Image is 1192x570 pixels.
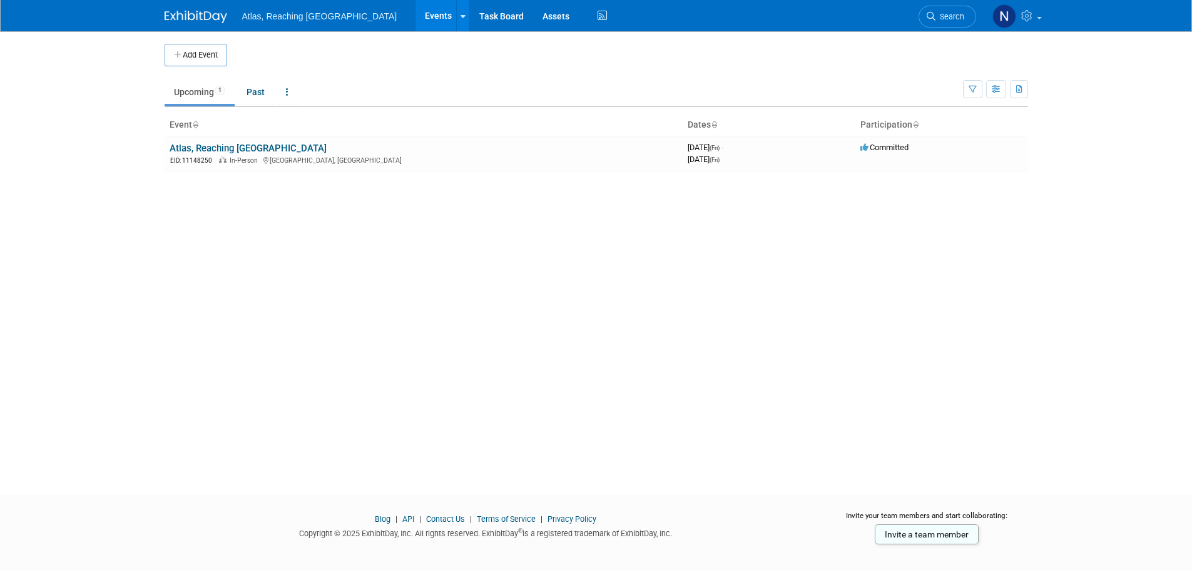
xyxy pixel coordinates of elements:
sup: ® [518,527,522,534]
a: Terms of Service [477,514,536,524]
button: Add Event [165,44,227,66]
a: API [402,514,414,524]
span: [DATE] [688,143,723,152]
span: Atlas, Reaching [GEOGRAPHIC_DATA] [242,11,397,21]
span: In-Person [230,156,262,165]
th: Dates [683,115,855,136]
a: Privacy Policy [548,514,596,524]
span: EID: 11148250 [170,157,217,164]
a: Invite a team member [875,524,979,544]
a: Upcoming1 [165,80,235,104]
span: | [416,514,424,524]
a: Blog [375,514,390,524]
a: Contact Us [426,514,465,524]
img: Nxtvisor Events [992,4,1016,28]
span: | [467,514,475,524]
div: Invite your team members and start collaborating: [826,511,1028,529]
span: - [721,143,723,152]
img: In-Person Event [219,156,227,163]
span: (Fri) [710,145,720,151]
a: Sort by Start Date [711,120,717,130]
span: [DATE] [688,155,720,164]
span: Committed [860,143,909,152]
span: | [392,514,400,524]
div: Copyright © 2025 ExhibitDay, Inc. All rights reserved. ExhibitDay is a registered trademark of Ex... [165,525,808,539]
th: Participation [855,115,1028,136]
img: ExhibitDay [165,11,227,23]
a: Past [237,80,274,104]
th: Event [165,115,683,136]
span: | [537,514,546,524]
div: [GEOGRAPHIC_DATA], [GEOGRAPHIC_DATA] [170,155,678,165]
span: 1 [215,86,225,95]
a: Search [919,6,976,28]
span: (Fri) [710,156,720,163]
a: Atlas, Reaching [GEOGRAPHIC_DATA] [170,143,327,154]
span: Search [935,12,964,21]
a: Sort by Event Name [192,120,198,130]
a: Sort by Participation Type [912,120,919,130]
